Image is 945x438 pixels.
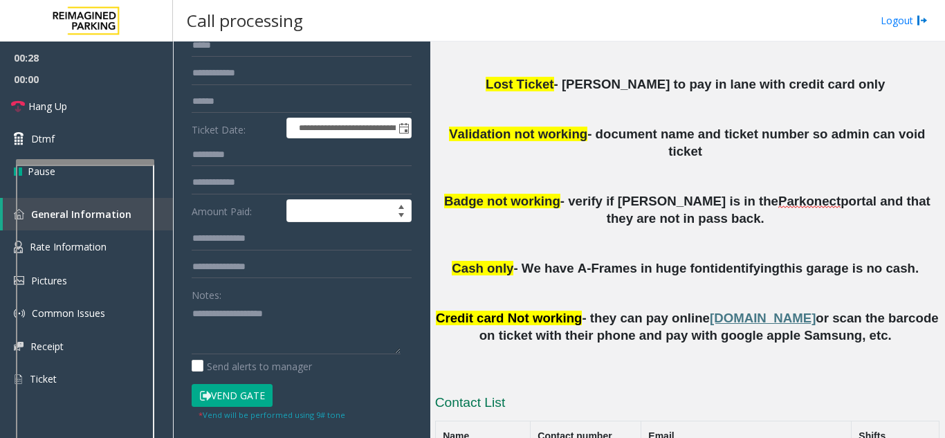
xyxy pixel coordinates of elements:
h3: Contact List [435,394,939,416]
span: Lost Ticket [486,77,553,91]
span: Dtmf [31,131,55,146]
span: Decrease value [392,211,411,222]
img: 'icon' [14,241,23,253]
span: Validation not working [449,127,587,141]
span: - verify if [PERSON_NAME] is in the [560,194,778,208]
img: 'icon' [14,373,23,385]
button: Vend Gate [192,384,273,408]
h3: Call processing [180,3,310,37]
span: Increase value [392,200,411,211]
span: Badge not working [444,194,560,208]
a: [DOMAIN_NAME] [710,313,816,325]
span: - We have A-Frames in huge font [513,261,714,275]
span: - [PERSON_NAME] to pay in lane with credit card only [554,77,886,91]
span: Cash only [452,261,513,275]
img: 'icon' [14,276,24,285]
span: Hang Up [28,99,67,113]
small: Vend will be performed using 9# tone [199,410,345,420]
a: General Information [3,198,173,230]
label: Send alerts to manager [192,359,312,374]
label: Ticket Date: [188,118,283,138]
span: identifying [715,261,780,275]
img: 'icon' [14,308,25,319]
span: [DOMAIN_NAME] [710,311,816,325]
label: Amount Paid: [188,199,283,223]
span: or scan the barcode on ticket with their phone and pay with google apple Samsung, etc. [479,311,942,343]
span: this garage is no cash. [780,261,919,275]
span: portal and that they are not in pass back. [607,194,934,226]
span: Credit card Not working [436,311,582,325]
span: - document name and ticket number so admin can void ticket [587,127,928,158]
img: 'icon' [14,342,24,351]
span: Toggle popup [396,118,411,138]
span: Parkonect [778,194,841,209]
span: - they can pay online [582,311,710,325]
label: Notes: [192,283,221,302]
img: logout [917,13,928,28]
a: Logout [881,13,928,28]
img: 'icon' [14,209,24,219]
